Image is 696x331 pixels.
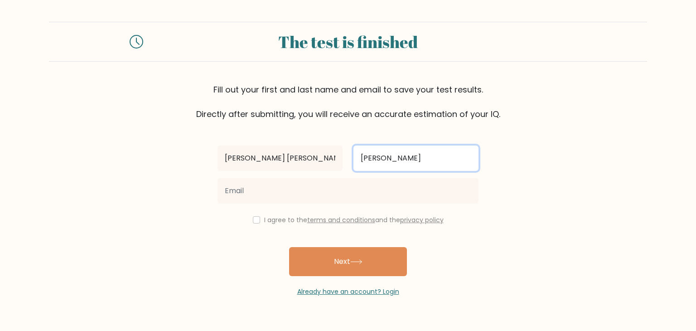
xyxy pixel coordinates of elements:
a: terms and conditions [307,215,375,224]
input: Email [217,178,478,204]
label: I agree to the and the [264,215,444,224]
div: Fill out your first and last name and email to save your test results. Directly after submitting,... [49,83,647,120]
div: The test is finished [154,29,542,54]
input: First name [217,146,343,171]
input: Last name [353,146,478,171]
a: Already have an account? Login [297,287,399,296]
a: privacy policy [400,215,444,224]
button: Next [289,247,407,276]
